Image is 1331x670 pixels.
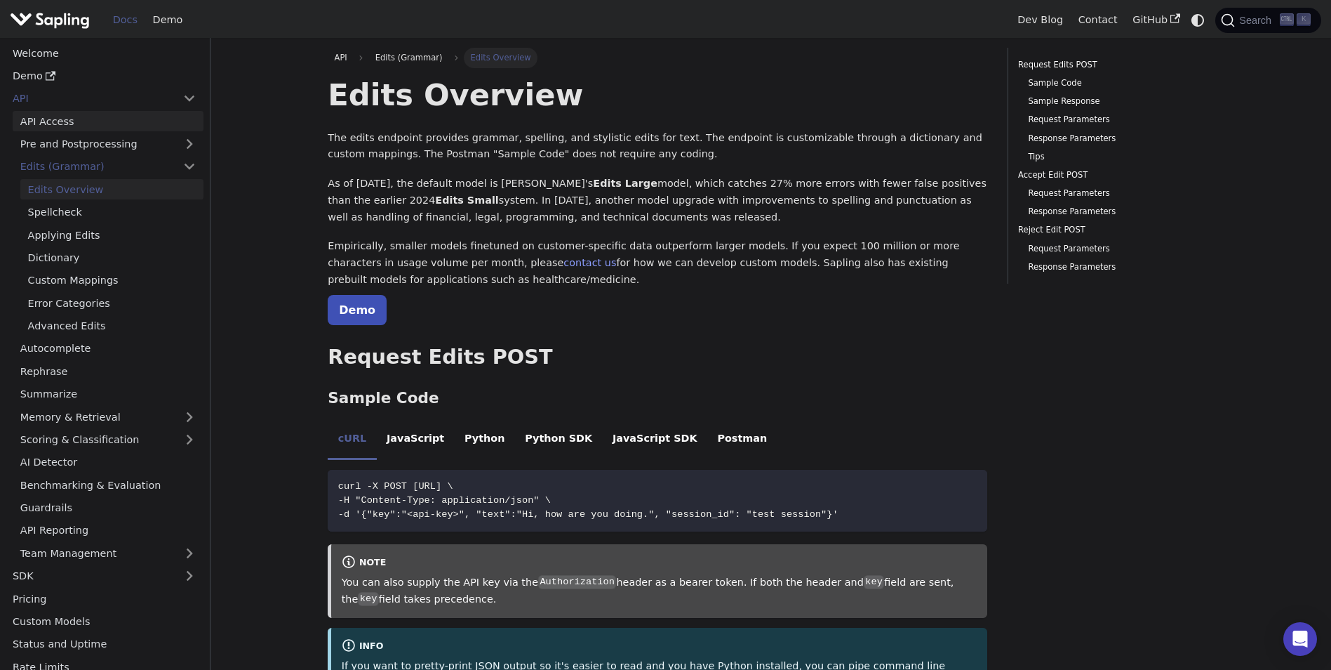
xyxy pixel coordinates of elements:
[10,10,95,30] a: Sapling.ai
[1028,261,1203,274] a: Response Parameters
[338,481,453,492] span: curl -X POST [URL] \
[864,575,884,589] code: key
[5,88,175,109] a: API
[707,421,777,460] li: Postman
[13,407,203,427] a: Memory & Retrieval
[328,389,987,408] h3: Sample Code
[5,612,203,632] a: Custom Models
[1125,9,1187,31] a: GitHub
[13,520,203,541] a: API Reporting
[13,452,203,473] a: AI Detector
[328,76,987,114] h1: Edits Overview
[563,257,616,268] a: contact us
[13,430,203,450] a: Scoring & Classification
[328,176,987,225] p: As of [DATE], the default model is [PERSON_NAME]'s model, which catches 27% more errors with fewe...
[455,421,515,460] li: Python
[1010,9,1070,31] a: Dev Blog
[338,495,551,506] span: -H "Content-Type: application/json" \
[13,134,203,155] a: Pre and Postprocessing
[175,88,203,109] button: Collapse sidebar category 'API'
[5,589,203,609] a: Pricing
[1018,58,1208,72] a: Request Edits POST
[10,10,90,30] img: Sapling.ai
[175,566,203,586] button: Expand sidebar category 'SDK'
[1018,223,1208,237] a: Reject Edit POST
[13,157,203,177] a: Edits (Grammar)
[1188,10,1208,30] button: Switch between dark and light mode (currently system mode)
[20,248,203,268] a: Dictionary
[1297,13,1311,26] kbd: K
[1071,9,1125,31] a: Contact
[1235,15,1280,26] span: Search
[105,9,145,31] a: Docs
[13,339,203,359] a: Autocomplete
[368,48,448,67] span: Edits (Grammar)
[13,361,203,381] a: Rephrase
[358,592,378,606] code: key
[593,178,657,189] strong: Edits Large
[20,225,203,245] a: Applying Edits
[5,634,203,655] a: Status and Uptime
[377,421,455,460] li: JavaScript
[328,238,987,288] p: Empirically, smaller models finetuned on customer-specific data outperform larger models. If you ...
[328,130,987,164] p: The edits endpoint provides grammar, spelling, and stylistic edits for text. The endpoint is cust...
[328,295,387,325] a: Demo
[13,111,203,131] a: API Access
[328,48,987,67] nav: Breadcrumbs
[5,566,175,586] a: SDK
[5,66,203,86] a: Demo
[145,9,190,31] a: Demo
[603,421,708,460] li: JavaScript SDK
[20,202,203,223] a: Spellcheck
[1283,622,1317,656] div: Open Intercom Messenger
[1028,132,1203,145] a: Response Parameters
[342,638,977,655] div: info
[328,48,354,67] a: API
[1028,77,1203,90] a: Sample Code
[338,509,838,520] span: -d '{"key":"<api-key>", "text":"Hi, how are you doing.", "session_id": "test session"}'
[328,421,376,460] li: cURL
[342,555,977,572] div: note
[13,475,203,495] a: Benchmarking & Evaluation
[20,270,203,291] a: Custom Mappings
[13,384,203,405] a: Summarize
[20,316,203,336] a: Advanced Edits
[1028,242,1203,256] a: Request Parameters
[335,53,347,63] span: API
[1028,205,1203,218] a: Response Parameters
[13,543,203,563] a: Team Management
[20,179,203,199] a: Edits Overview
[1028,113,1203,126] a: Request Parameters
[435,195,498,206] strong: Edits Small
[1028,150,1203,164] a: Tips
[538,575,616,589] code: Authorization
[464,48,537,67] span: Edits Overview
[1028,187,1203,200] a: Request Parameters
[13,498,203,518] a: Guardrails
[342,574,977,608] p: You can also supply the API key via the header as a bearer token. If both the header and field ar...
[20,293,203,313] a: Error Categories
[515,421,603,460] li: Python SDK
[328,345,987,370] h2: Request Edits POST
[5,43,203,63] a: Welcome
[1028,95,1203,108] a: Sample Response
[1215,8,1320,33] button: Search (Ctrl+K)
[1018,169,1208,182] a: Accept Edit POST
